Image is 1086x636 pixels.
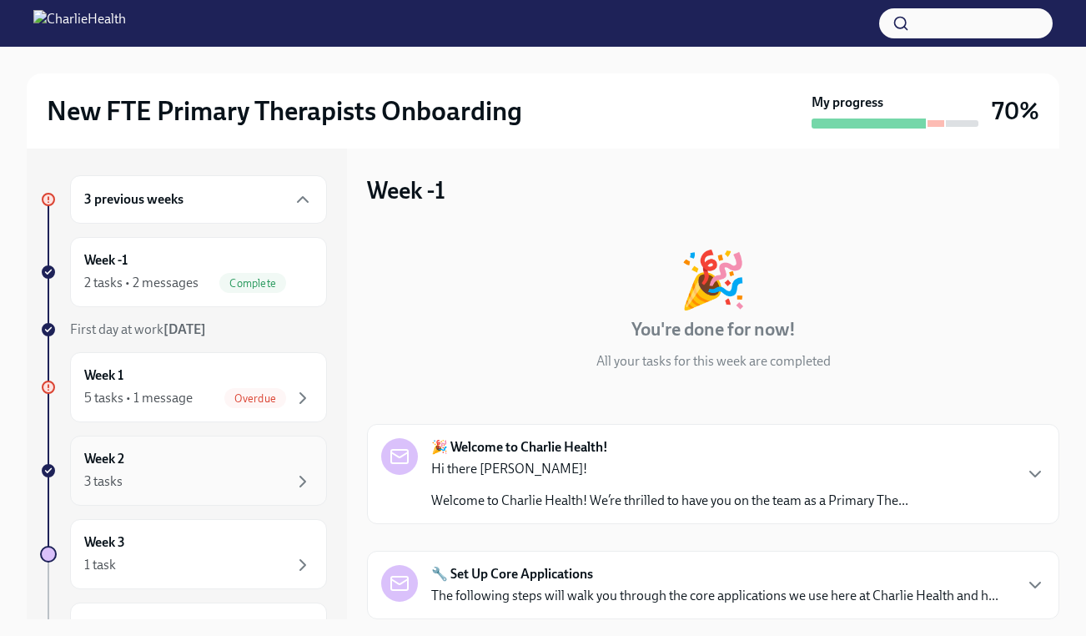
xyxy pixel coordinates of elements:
[47,94,522,128] h2: New FTE Primary Therapists Onboarding
[40,321,327,339] a: First day at work[DATE]
[40,352,327,422] a: Week 15 tasks • 1 messageOverdue
[84,617,125,635] h6: Week 4
[992,96,1039,126] h3: 70%
[84,450,124,468] h6: Week 2
[224,392,286,405] span: Overdue
[367,175,445,205] h3: Week -1
[163,321,206,337] strong: [DATE]
[40,237,327,307] a: Week -12 tasks • 2 messagesComplete
[84,389,193,407] div: 5 tasks • 1 message
[431,565,593,583] strong: 🔧 Set Up Core Applications
[84,190,184,209] h6: 3 previous weeks
[70,175,327,224] div: 3 previous weeks
[40,436,327,506] a: Week 23 tasks
[431,587,998,605] p: The following steps will walk you through the core applications we use here at Charlie Health and...
[84,251,128,270] h6: Week -1
[84,274,199,292] div: 2 tasks • 2 messages
[596,352,831,371] p: All your tasks for this week are completed
[40,519,327,589] a: Week 31 task
[219,277,286,290] span: Complete
[33,10,126,37] img: CharlieHealth
[431,438,608,457] strong: 🎉 Welcome to Charlie Health!
[431,460,908,478] p: Hi there [PERSON_NAME]!
[70,321,206,337] span: First day at work
[84,366,123,385] h6: Week 1
[84,556,116,574] div: 1 task
[812,93,883,112] strong: My progress
[84,472,123,491] div: 3 tasks
[631,317,796,342] h4: You're done for now!
[84,533,125,552] h6: Week 3
[431,492,908,510] p: Welcome to Charlie Health! We’re thrilled to have you on the team as a Primary The...
[679,252,747,307] div: 🎉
